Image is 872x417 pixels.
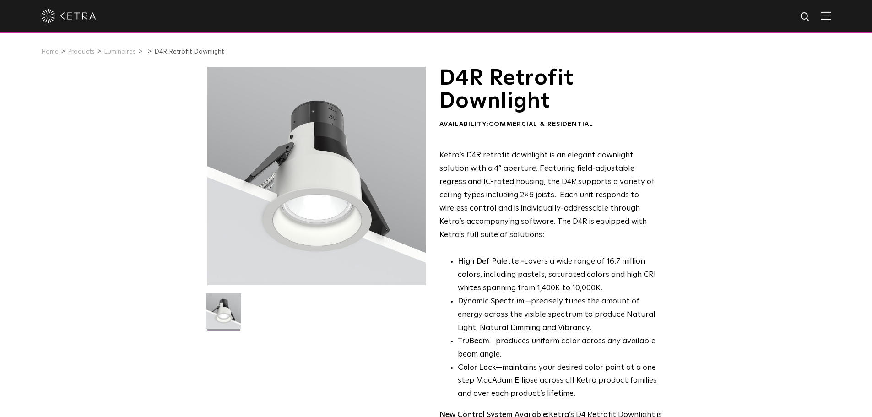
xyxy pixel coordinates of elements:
p: covers a wide range of 16.7 million colors, including pastels, saturated colors and high CRI whit... [458,255,662,295]
img: ketra-logo-2019-white [41,9,96,23]
p: Ketra’s D4R retrofit downlight is an elegant downlight solution with a 4” aperture. Featuring fie... [439,149,662,242]
strong: Color Lock [458,364,496,372]
li: —maintains your desired color point at a one step MacAdam Ellipse across all Ketra product famili... [458,362,662,401]
h1: D4R Retrofit Downlight [439,67,662,113]
a: Home [41,49,59,55]
a: Products [68,49,95,55]
img: Hamburger%20Nav.svg [821,11,831,20]
strong: Dynamic Spectrum [458,298,525,305]
a: Luminaires [104,49,136,55]
li: —produces uniform color across any available beam angle. [458,335,662,362]
strong: TruBeam [458,337,489,345]
span: Commercial & Residential [489,121,593,127]
div: Availability: [439,120,662,129]
img: search icon [800,11,811,23]
li: —precisely tunes the amount of energy across the visible spectrum to produce Natural Light, Natur... [458,295,662,335]
a: D4R Retrofit Downlight [154,49,224,55]
img: D4R Retrofit Downlight [206,293,241,336]
strong: High Def Palette - [458,258,524,265]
